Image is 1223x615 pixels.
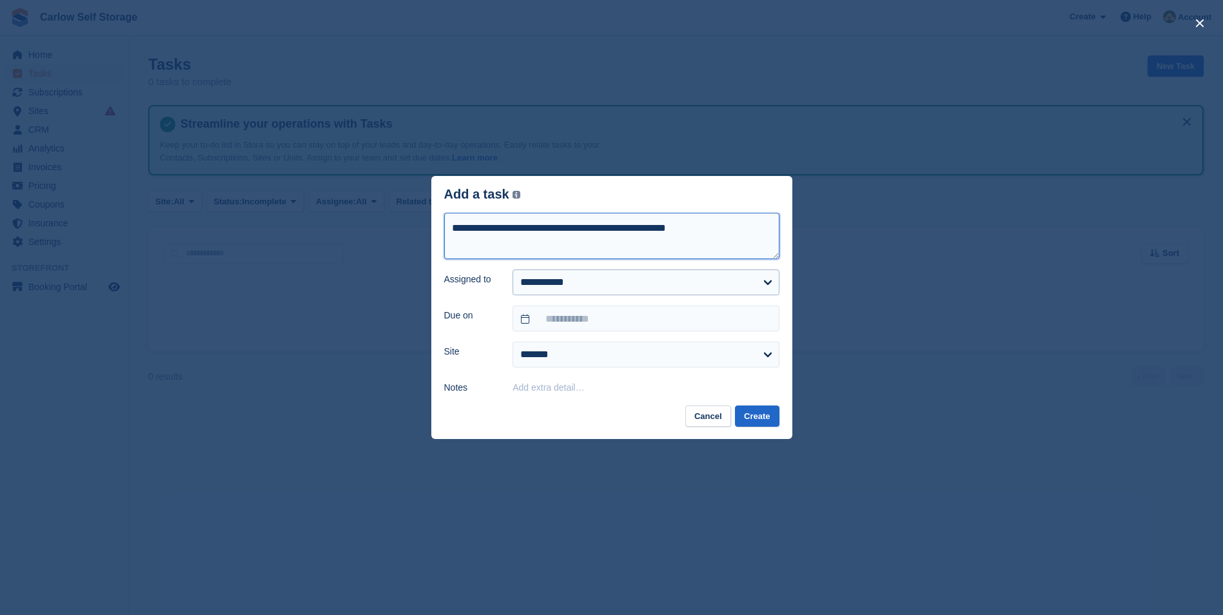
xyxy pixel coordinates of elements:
div: Add a task [444,187,521,202]
label: Assigned to [444,273,498,286]
button: Add extra detail… [513,382,584,393]
label: Notes [444,381,498,395]
img: icon-info-grey-7440780725fd019a000dd9b08b2336e03edf1995a4989e88bcd33f0948082b44.svg [513,191,520,199]
label: Due on [444,309,498,322]
button: Cancel [685,405,731,427]
button: Create [735,405,779,427]
label: Site [444,345,498,358]
button: close [1189,13,1210,34]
